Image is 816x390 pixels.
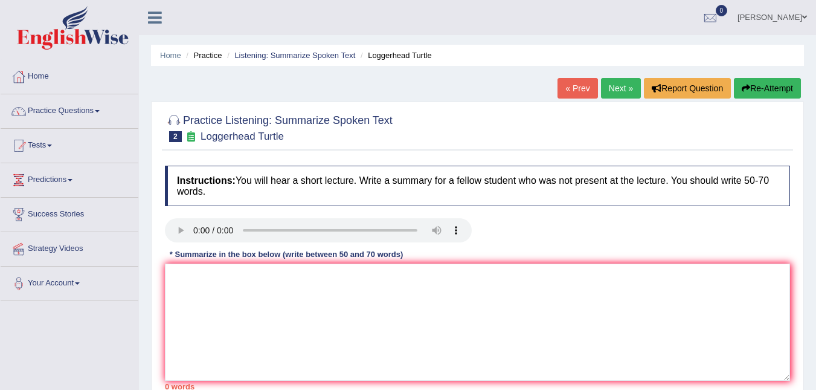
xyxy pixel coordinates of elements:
li: Loggerhead Turtle [358,50,432,61]
b: Instructions: [177,175,236,186]
a: Success Stories [1,198,138,228]
a: Practice Questions [1,94,138,125]
small: Exam occurring question [185,131,198,143]
a: Next » [601,78,641,99]
a: « Prev [557,78,597,99]
small: Loggerhead Turtle [201,131,284,142]
a: Listening: Summarize Spoken Text [234,51,355,60]
h4: You will hear a short lecture. Write a summary for a fellow student who was not present at the le... [165,166,790,206]
a: Your Account [1,267,138,297]
a: Strategy Videos [1,232,138,262]
a: Predictions [1,163,138,193]
a: Tests [1,129,138,159]
a: Home [160,51,181,60]
h2: Practice Listening: Summarize Spoken Text [165,112,393,142]
button: Re-Attempt [734,78,801,99]
div: * Summarize in the box below (write between 50 and 70 words) [165,249,408,260]
span: 2 [169,131,182,142]
button: Report Question [644,78,731,99]
li: Practice [183,50,222,61]
a: Home [1,60,138,90]
span: 0 [716,5,728,16]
